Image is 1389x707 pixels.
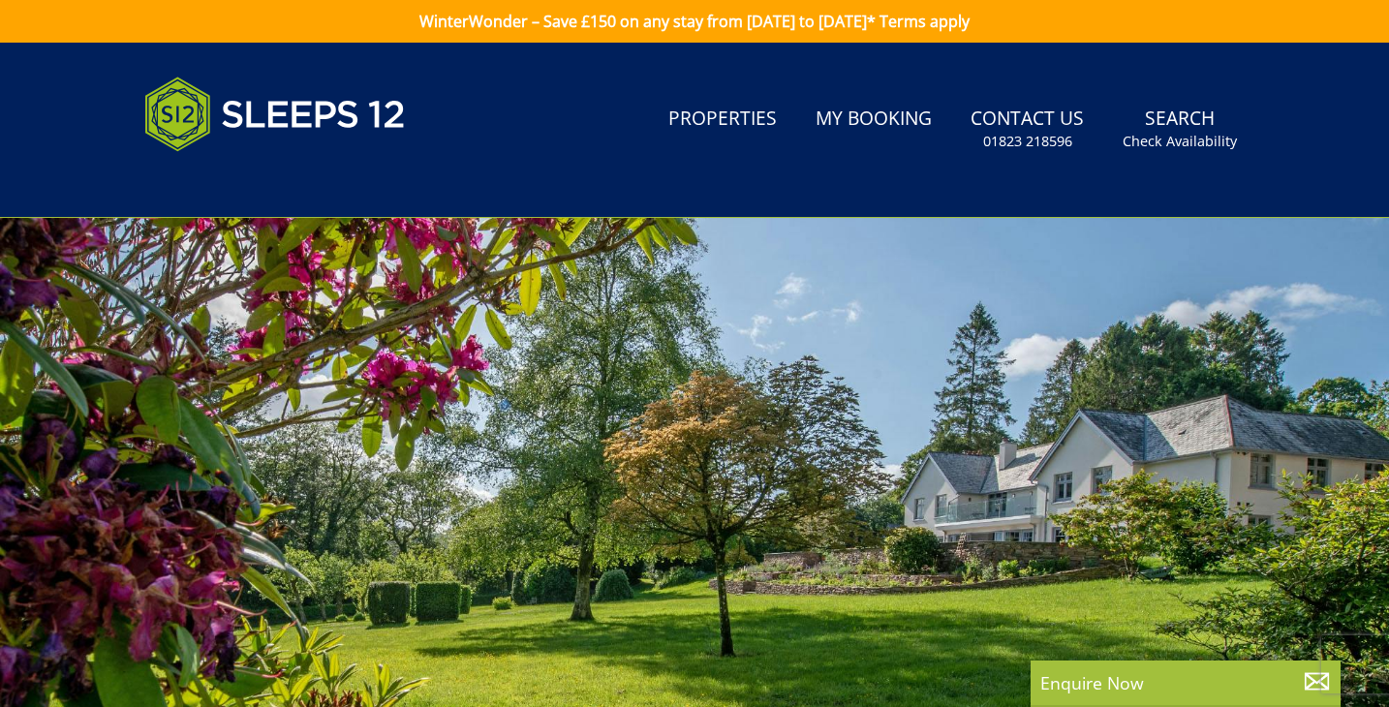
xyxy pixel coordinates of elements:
img: Sleeps 12 [144,66,406,163]
a: My Booking [808,98,940,141]
iframe: Customer reviews powered by Trustpilot [135,174,338,191]
small: 01823 218596 [983,132,1072,151]
small: Check Availability [1123,132,1237,151]
a: Properties [661,98,785,141]
p: Enquire Now [1040,670,1331,695]
a: Contact Us01823 218596 [963,98,1092,161]
a: SearchCheck Availability [1115,98,1245,161]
